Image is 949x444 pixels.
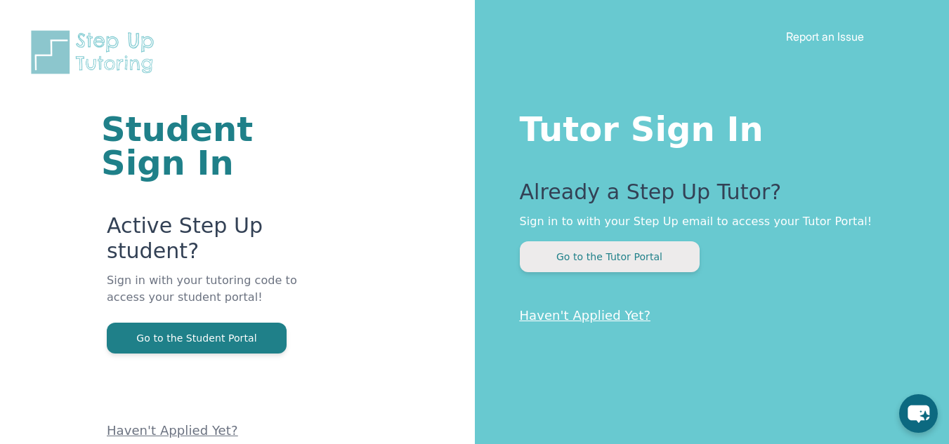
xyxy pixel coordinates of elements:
[107,331,287,344] a: Go to the Student Portal
[520,250,700,263] a: Go to the Tutor Portal
[107,213,306,272] p: Active Step Up student?
[107,323,287,354] button: Go to the Student Portal
[520,107,894,146] h1: Tutor Sign In
[520,180,894,213] p: Already a Step Up Tutor?
[28,28,163,76] img: Step Up Tutoring horizontal logo
[107,272,306,323] p: Sign in with your tutoring code to access your student portal!
[520,241,700,272] button: Go to the Tutor Portal
[520,213,894,230] p: Sign in to with your Step Up email to access your Tutor Portal!
[107,423,238,438] a: Haven't Applied Yet?
[520,308,651,323] a: Haven't Applied Yet?
[786,29,864,43] a: Report an Issue
[101,112,306,180] h1: Student Sign In
[899,394,938,433] button: chat-button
